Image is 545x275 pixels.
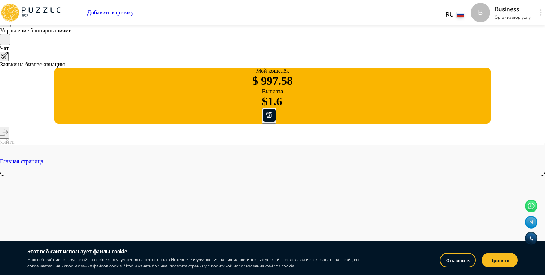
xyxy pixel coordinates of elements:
h1: $ 997.58 [252,74,293,88]
h6: Этот веб-сайт использует файлы cookie [27,247,371,256]
div: B [471,3,490,22]
p: Мой кошелёк [256,68,289,74]
a: Добавить карточку [87,9,134,16]
button: Отклонить [440,253,476,267]
p: Выплата [262,88,283,95]
img: lang [457,12,464,17]
h1: $1.6 [262,95,283,108]
p: Наш веб-сайт использует файлы cookie для улучшения вашего опыта в Интернете и улучшения наших мар... [27,256,371,269]
button: Принять [482,253,518,267]
p: Организатор услуг [495,14,532,21]
p: RU [446,10,454,19]
p: Business [495,5,532,14]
